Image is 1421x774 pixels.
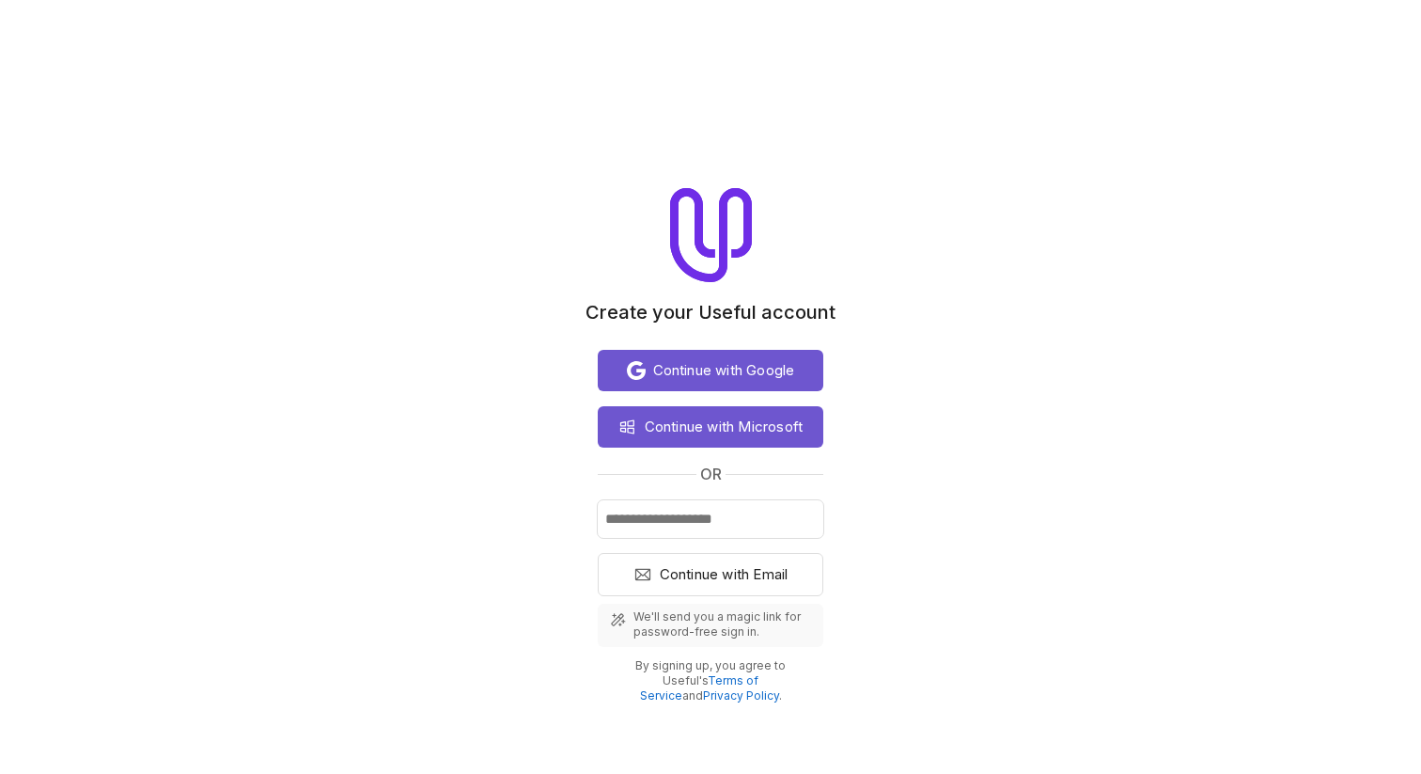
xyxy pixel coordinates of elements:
a: Terms of Service [640,673,759,703]
input: Email [598,500,823,538]
button: Continue with Email [598,553,823,596]
a: Privacy Policy [703,688,779,703]
button: Continue with Google [598,350,823,391]
p: By signing up, you agree to Useful's and . [613,658,808,703]
span: We'll send you a magic link for password-free sign in. [633,609,812,640]
span: Continue with Microsoft [645,416,804,438]
button: Continue with Microsoft [598,406,823,448]
span: or [700,463,722,485]
span: Continue with Email [660,563,789,586]
span: Continue with Google [653,359,795,382]
h1: Create your Useful account [586,301,835,324]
